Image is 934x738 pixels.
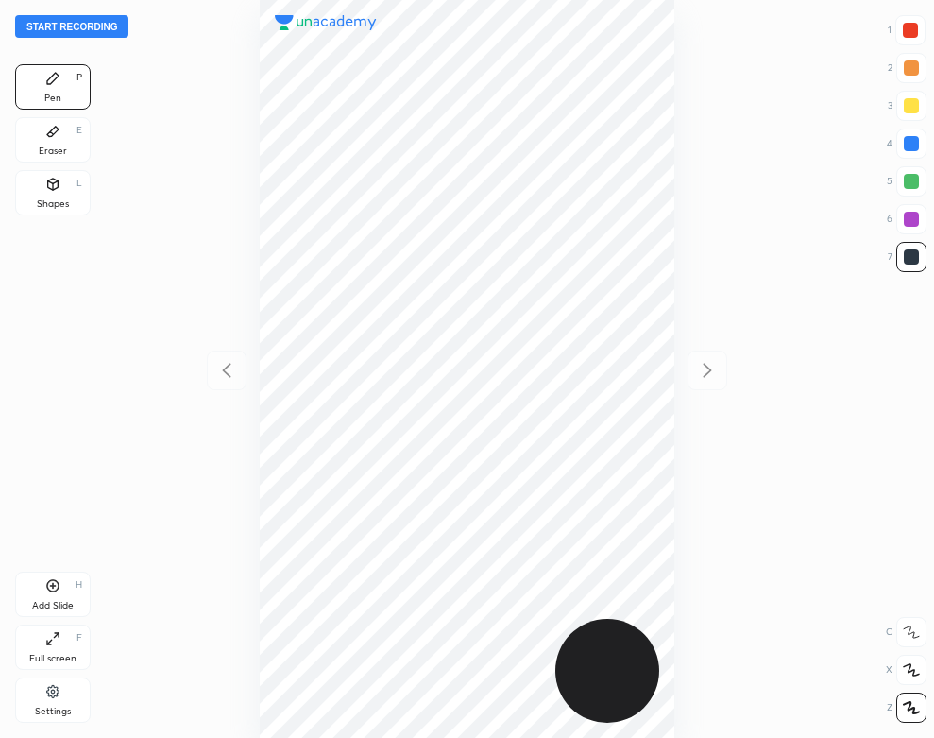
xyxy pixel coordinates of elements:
div: H [76,580,82,590]
div: 3 [888,91,926,121]
div: Eraser [39,146,67,156]
div: 5 [887,166,926,197]
img: logo.38c385cc.svg [275,15,377,30]
div: 4 [887,129,926,159]
div: C [886,617,926,647]
div: E [76,126,82,135]
div: 6 [887,204,926,234]
button: Start recording [15,15,128,38]
div: X [886,655,926,685]
div: Settings [35,707,71,716]
div: 1 [888,15,926,45]
div: Z [887,693,926,723]
div: 7 [888,242,926,272]
div: L [76,179,82,188]
div: Add Slide [32,601,74,610]
div: F [76,633,82,643]
div: Pen [44,94,61,103]
div: P [76,73,82,82]
div: Shapes [37,199,69,209]
div: Full screen [29,654,76,663]
div: 2 [888,53,926,83]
